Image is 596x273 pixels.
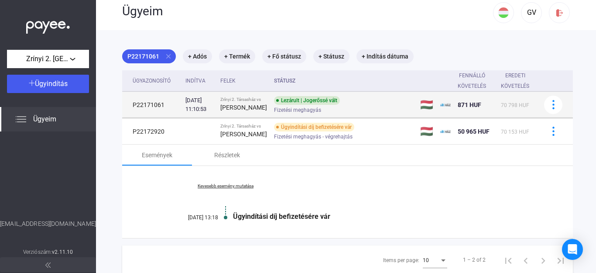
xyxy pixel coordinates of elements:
img: list.svg [16,114,26,124]
div: Ügyazonosító [133,76,178,86]
button: more-blue [544,96,562,114]
div: Zrínyi 2. Társasház vs [220,97,267,102]
img: more-blue [549,127,558,136]
span: Ügyindítás [35,79,68,88]
strong: v2.11.10 [52,249,73,255]
button: logout-red [549,2,570,23]
span: Fizetési meghagyás - végrehajtás [274,131,353,142]
div: Ügyindítási díj befizetésére vár [274,123,354,131]
span: 50 965 HUF [458,128,490,135]
span: 70 798 HUF [501,102,529,108]
div: Indítva [185,76,206,86]
div: [DATE] 11:10:53 [185,96,213,114]
div: Felek [220,76,267,86]
div: Open Intercom Messenger [562,239,583,260]
td: 🇭🇺 [417,118,437,145]
img: ehaz-mini [440,126,451,137]
button: more-blue [544,122,562,141]
img: plus-white.svg [29,80,35,86]
div: Eredeti követelés [501,70,537,91]
button: Previous page [517,251,534,269]
div: Felek [220,76,236,86]
a: Kevesebb esemény mutatása [166,183,285,189]
mat-chip: + Státusz [313,49,349,63]
img: HU [498,7,509,18]
span: 871 HUF [458,101,481,108]
div: Ügyazonosító [133,76,171,86]
button: GV [521,2,542,23]
img: logout-red [555,8,564,17]
button: Last page [552,251,569,269]
button: First page [500,251,517,269]
div: Lezárult | Jogerőssé vált [274,96,340,105]
img: more-blue [549,100,558,109]
div: Zrínyi 2. Társasház vs [220,124,267,129]
mat-chip: + Adós [183,49,212,63]
span: 70 153 HUF [501,129,529,135]
div: GV [524,7,539,18]
mat-chip: + Termék [219,49,255,63]
div: 1 – 2 of 2 [463,255,486,265]
img: white-payee-white-dot.svg [26,16,70,34]
strong: [PERSON_NAME] [220,104,267,111]
span: Fizetési meghagyás [274,105,321,115]
div: Indítva [185,76,213,86]
th: Státusz [271,70,417,92]
button: HU [493,2,514,23]
div: Ügyeim [122,4,493,19]
button: Next page [534,251,552,269]
div: Fennálló követelés [458,70,486,91]
mat-chip: + Indítás dátuma [356,49,414,63]
span: Ügyeim [33,114,56,124]
mat-chip: + Fő státusz [262,49,306,63]
mat-chip: P22171061 [122,49,176,63]
strong: [PERSON_NAME] [220,131,267,138]
div: Események [142,150,172,160]
button: Zrínyi 2. [GEOGRAPHIC_DATA] [7,50,89,68]
td: P22172920 [122,118,182,145]
div: Részletek [214,150,240,160]
span: 10 [423,257,429,263]
div: Eredeti követelés [501,70,529,91]
mat-icon: close [164,52,172,60]
div: [DATE] 13:18 [166,214,218,221]
mat-select: Items per page: [423,255,447,265]
span: Zrínyi 2. [GEOGRAPHIC_DATA] [26,54,70,64]
div: Fennálló követelés [458,70,494,91]
td: 🇭🇺 [417,92,437,118]
button: Ügyindítás [7,75,89,93]
div: Items per page: [383,255,419,266]
div: Ügyindítási díj befizetésére vár [233,212,529,221]
img: ehaz-mini [440,100,451,110]
img: arrow-double-left-grey.svg [45,263,51,268]
td: P22171061 [122,92,182,118]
